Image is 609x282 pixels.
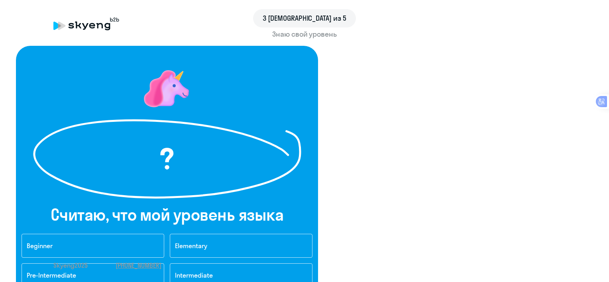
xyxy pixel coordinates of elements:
span: 3 [DEMOGRAPHIC_DATA] из 5 [263,13,346,23]
span: Beginner [27,242,53,250]
img: level [143,65,191,113]
h1: ? [75,145,259,173]
a: [PHONE_NUMBER] [116,261,161,270]
h2: Cчитаю, что мой уровень языка [51,205,284,224]
span: Elementary [175,242,207,250]
button: Beginner [22,234,164,258]
span: Pre-Intermediate [27,271,76,279]
button: Elementary [170,234,312,258]
span: Skyeng 2025 [53,261,88,270]
span: Intermediate [175,271,213,279]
